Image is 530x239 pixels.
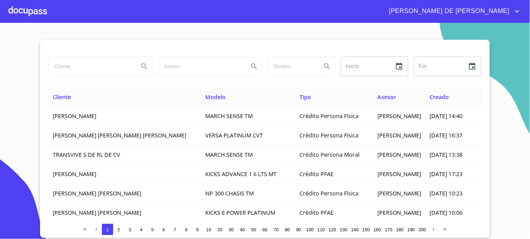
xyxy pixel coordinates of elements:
span: 3 [129,227,131,232]
span: 80 [285,227,290,232]
span: 70 [274,227,279,232]
button: 160 [372,224,383,235]
span: 8 [185,227,187,232]
span: Crédito PFAE [300,209,334,217]
span: MARCH SENSE TM [205,151,253,159]
span: [PERSON_NAME] [53,112,96,120]
span: 30 [229,227,234,232]
span: [PERSON_NAME] DE [PERSON_NAME] [384,6,513,17]
span: VERSA PLATINUM CVT [205,131,263,139]
button: 140 [349,224,361,235]
span: 90 [296,227,301,232]
span: KICKS ADVANCE 1 6 LTS MT [205,170,277,178]
span: 160 [374,227,381,232]
span: 20 [218,227,222,232]
span: [PERSON_NAME] [53,170,96,178]
span: [PERSON_NAME] [PERSON_NAME] [53,209,141,217]
span: NP 300 CHASIS TM [205,189,254,197]
span: 10 [206,227,211,232]
span: 130 [340,227,347,232]
span: Crédito Persona Moral [300,151,360,159]
button: 190 [406,224,417,235]
input: search [49,57,133,76]
button: 2 [113,224,124,235]
span: KICKS E POWER PLATINUM [205,209,275,217]
button: 80 [282,224,293,235]
span: [PERSON_NAME] [377,209,421,217]
span: Crédito PFAE [300,170,334,178]
button: 4 [136,224,147,235]
button: 6 [158,224,169,235]
span: [PERSON_NAME] [PERSON_NAME] [PERSON_NAME] [53,131,186,139]
button: 120 [327,224,338,235]
span: [PERSON_NAME] [377,112,421,120]
button: 60 [259,224,271,235]
span: 110 [317,227,325,232]
button: 110 [316,224,327,235]
span: 150 [362,227,370,232]
span: Tipo [300,93,311,101]
button: 40 [237,224,248,235]
button: 130 [338,224,349,235]
button: Search [136,58,153,75]
span: 9 [196,227,199,232]
button: 90 [293,224,304,235]
span: [DATE] 14:40 [429,112,463,120]
span: 40 [240,227,245,232]
button: 20 [214,224,226,235]
span: 5 [151,227,154,232]
button: Search [246,58,263,75]
button: 180 [394,224,406,235]
span: 2 [117,227,120,232]
button: 8 [181,224,192,235]
span: [PERSON_NAME] [PERSON_NAME] [53,189,141,197]
button: 3 [124,224,136,235]
span: 180 [396,227,403,232]
span: Crédito Persona Física [300,189,359,197]
span: 200 [419,227,426,232]
span: 6 [162,227,165,232]
button: 5 [147,224,158,235]
span: 190 [407,227,415,232]
span: Creado [429,93,449,101]
button: account of current user [384,6,522,17]
span: [PERSON_NAME] [377,170,421,178]
button: Search [319,58,336,75]
span: [DATE] 16:37 [429,131,463,139]
button: 150 [361,224,372,235]
span: Cliente [53,93,71,101]
button: 10 [203,224,214,235]
span: Crédito Persona Física [300,112,359,120]
span: 120 [329,227,336,232]
span: [PERSON_NAME] [377,151,421,159]
span: 4 [140,227,142,232]
span: Modelo [205,93,226,101]
span: [PERSON_NAME] [377,131,421,139]
input: search [159,57,243,76]
input: search [268,57,316,76]
button: 70 [271,224,282,235]
button: 170 [383,224,394,235]
span: 7 [174,227,176,232]
span: 100 [306,227,314,232]
span: TRANSVIVE S DE RL DE CV [53,151,120,159]
span: [DATE] 13:38 [429,151,463,159]
button: 200 [417,224,428,235]
span: MARCH SENSE TM [205,112,253,120]
span: 60 [263,227,267,232]
span: 1 [106,227,109,232]
button: 50 [248,224,259,235]
span: [PERSON_NAME] [377,189,421,197]
span: [DATE] 10:06 [429,209,463,217]
span: 50 [251,227,256,232]
button: 1 [102,224,113,235]
span: Asesor [377,93,396,101]
span: 140 [351,227,358,232]
span: [DATE] 10:23 [429,189,463,197]
span: Crédito Persona Física [300,131,359,139]
button: 30 [226,224,237,235]
button: 100 [304,224,316,235]
span: 170 [385,227,392,232]
button: 7 [169,224,181,235]
button: 9 [192,224,203,235]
